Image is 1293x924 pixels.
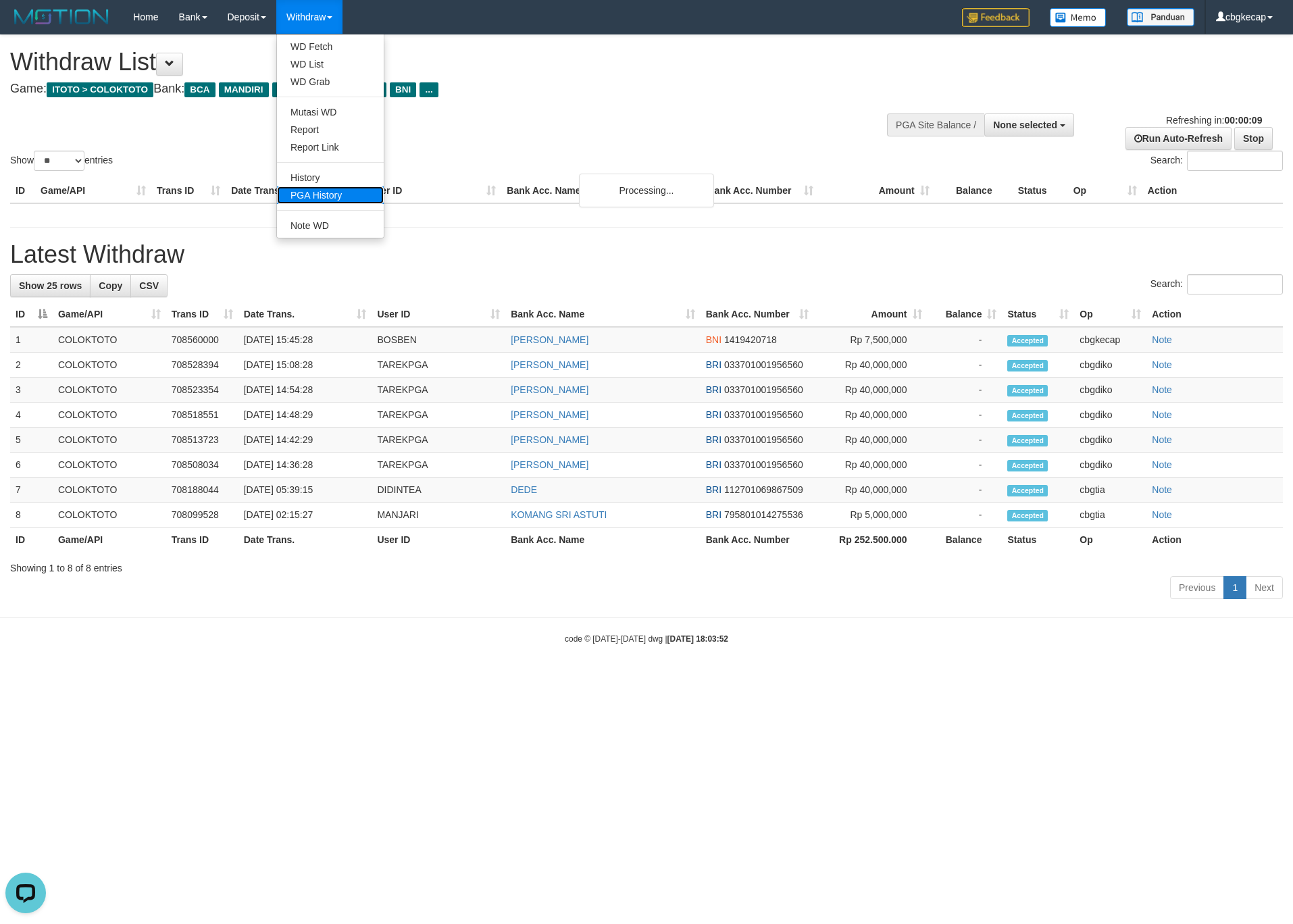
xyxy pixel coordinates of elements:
[10,327,53,353] td: 1
[219,82,269,97] span: MANDIRI
[814,302,928,327] th: Amount: activate to sort column ascending
[928,302,1003,327] th: Balance: activate to sort column ascending
[1142,178,1283,203] th: Action
[1125,127,1232,150] a: Run Auto-Refresh
[277,55,384,73] a: WD List
[814,327,928,353] td: Rp 7,500,000
[565,634,728,644] small: code © [DATE]-[DATE] dwg |
[277,38,384,55] a: WD Fetch
[706,434,721,445] span: BRI
[928,353,1003,378] td: -
[372,403,505,428] td: TAREKPGA
[928,403,1003,428] td: -
[53,302,166,327] th: Game/API: activate to sort column ascending
[928,478,1003,503] td: -
[702,178,818,203] th: Bank Acc. Number
[166,353,238,378] td: 708528394
[238,453,372,478] td: [DATE] 14:36:28
[151,178,226,203] th: Trans ID
[238,327,372,353] td: [DATE] 15:45:28
[1074,428,1146,453] td: cbgdiko
[372,428,505,453] td: TAREKPGA
[166,378,238,403] td: 708523354
[928,378,1003,403] td: -
[814,378,928,403] td: Rp 40,000,000
[372,302,505,327] th: User ID: activate to sort column ascending
[5,5,46,46] button: Open LiveChat chat widget
[166,302,238,327] th: Trans ID: activate to sort column ascending
[511,459,588,470] a: [PERSON_NAME]
[511,384,588,395] a: [PERSON_NAME]
[1246,576,1283,599] a: Next
[1150,274,1283,294] label: Search:
[1146,302,1283,327] th: Action
[238,403,372,428] td: [DATE] 14:48:29
[993,120,1057,130] span: None selected
[1152,484,1172,495] a: Note
[701,528,814,553] th: Bank Acc. Number
[1152,459,1172,470] a: Note
[10,403,53,428] td: 4
[1074,327,1146,353] td: cbgkecap
[814,528,928,553] th: Rp 252.500.000
[10,428,53,453] td: 5
[706,334,721,345] span: BNI
[1074,503,1146,528] td: cbgtia
[511,509,607,520] a: KOMANG SRI ASTUTI
[372,528,505,553] th: User ID
[226,178,363,203] th: Date Trans.
[1002,528,1074,553] th: Status
[1152,409,1172,420] a: Note
[53,503,166,528] td: COLOKTOTO
[277,103,384,121] a: Mutasi WD
[724,384,803,395] span: Copy 033701001956560 to clipboard
[706,409,721,420] span: BRI
[706,509,721,520] span: BRI
[724,459,803,470] span: Copy 033701001956560 to clipboard
[1002,302,1074,327] th: Status: activate to sort column ascending
[511,434,588,445] a: [PERSON_NAME]
[511,409,588,420] a: [PERSON_NAME]
[363,178,501,203] th: User ID
[238,528,372,553] th: Date Trans.
[724,359,803,370] span: Copy 033701001956560 to clipboard
[511,359,588,370] a: [PERSON_NAME]
[238,378,372,403] td: [DATE] 14:54:28
[928,327,1003,353] td: -
[53,378,166,403] td: COLOKTOTO
[887,113,984,136] div: PGA Site Balance /
[1007,435,1048,446] span: Accepted
[166,327,238,353] td: 708560000
[1074,302,1146,327] th: Op: activate to sort column ascending
[1074,528,1146,553] th: Op
[372,503,505,528] td: MANJARI
[184,82,215,97] span: BCA
[35,178,151,203] th: Game/API
[238,478,372,503] td: [DATE] 05:39:15
[962,8,1030,27] img: Feedback.jpg
[166,428,238,453] td: 708513723
[814,503,928,528] td: Rp 5,000,000
[277,217,384,234] a: Note WD
[1074,378,1146,403] td: cbgdiko
[667,634,728,644] strong: [DATE] 18:03:52
[372,453,505,478] td: TAREKPGA
[10,453,53,478] td: 6
[511,334,588,345] a: [PERSON_NAME]
[10,151,113,171] label: Show entries
[1146,528,1283,553] th: Action
[1068,178,1142,203] th: Op
[10,49,848,76] h1: Withdraw List
[814,403,928,428] td: Rp 40,000,000
[1152,334,1172,345] a: Note
[10,478,53,503] td: 7
[277,186,384,204] a: PGA History
[579,174,714,207] div: Processing...
[814,428,928,453] td: Rp 40,000,000
[420,82,438,97] span: ...
[706,484,721,495] span: BRI
[706,384,721,395] span: BRI
[53,327,166,353] td: COLOKTOTO
[1050,8,1107,27] img: Button%20Memo.svg
[724,434,803,445] span: Copy 033701001956560 to clipboard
